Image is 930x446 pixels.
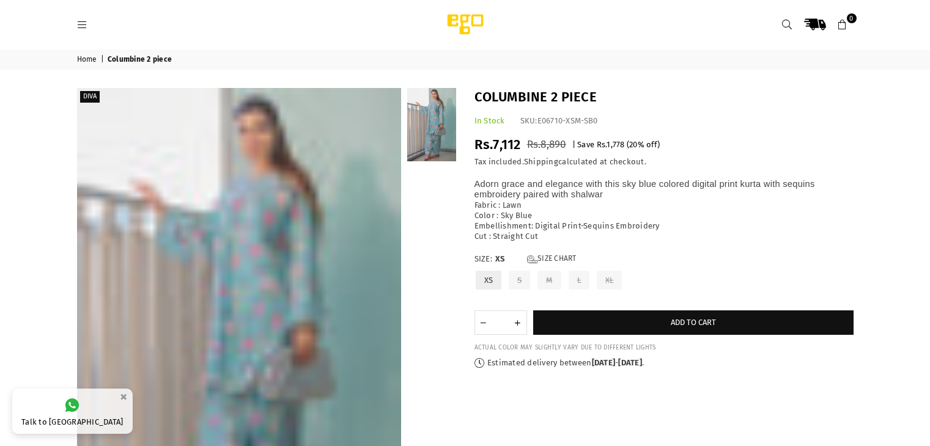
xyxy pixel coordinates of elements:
label: M [536,269,562,291]
a: Menu [72,20,94,29]
div: ACTUAL COLOR MAY SLIGHTLY VARY DUE TO DIFFERENT LIGHTS [474,344,854,352]
span: Columbine 2 piece [108,55,174,65]
span: Rs.1,778 [597,140,625,149]
img: Ego [413,12,517,37]
label: Size: [474,254,854,265]
span: Save [577,140,594,149]
a: Size Chart [527,254,577,265]
h1: Columbine 2 piece [474,88,854,107]
span: 0 [847,13,857,23]
label: XL [596,269,624,291]
span: In Stock [474,116,505,125]
p: Estimated delivery between - . [474,358,854,368]
span: | [572,140,575,149]
div: SKU: [520,116,598,126]
span: Rs.7,112 [474,136,521,153]
a: 0 [832,13,854,35]
span: 20 [629,140,638,149]
a: Home [77,55,99,65]
time: [DATE] [592,358,616,367]
a: Search [777,13,799,35]
nav: breadcrumbs [68,49,863,70]
span: XS [495,254,520,265]
div: Tax included. calculated at checkout. [474,157,854,167]
a: Shipping [524,157,558,167]
label: S [507,269,531,291]
span: ( % off) [627,140,660,149]
time: [DATE] [618,358,642,367]
label: XS [474,269,503,291]
p: Fabric : Lawn Color : Sky Blue Embellishment: Digital Print-Sequins Embroidery Cut : Straight Cut [474,180,854,241]
button: Add to cart [533,310,854,335]
span: E06710-XSM-SB0 [537,116,598,125]
span: | [101,55,106,65]
label: Diva [80,91,100,103]
quantity-input: Quantity [474,310,527,335]
label: L [567,269,591,291]
span: Add to cart [671,318,716,327]
button: × [116,387,131,407]
span: Rs.8,890 [527,138,566,151]
a: Talk to [GEOGRAPHIC_DATA] [12,389,133,434]
span: Adorn grace and elegance with this sky blue colored digital print kurta with sequins embroidery p... [474,179,815,199]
